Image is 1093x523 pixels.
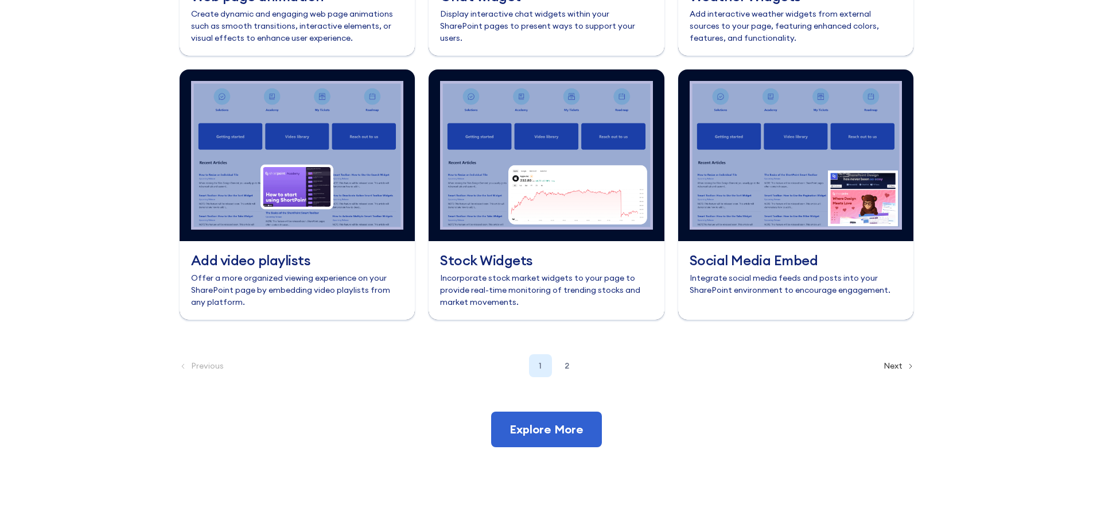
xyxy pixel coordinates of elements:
p: Incorporate stock market widgets to your page to provide real-time monitoring of trending stocks ... [440,272,653,308]
div: Previous [180,362,224,370]
a: Explore More [491,412,602,447]
p: Offer a more organized viewing experience on your SharePoint page by embedding video playlists fr... [191,272,404,308]
p: Create dynamic and engaging web page animations such as smooth transitions, interactive elements,... [191,8,404,44]
img: SharePoint Customizations with a video playlist [180,69,415,241]
h3: Social Media Embed [690,253,903,268]
a: Add video playlistsOffer a more organized viewing experience on your SharePoint page by embedding... [180,69,415,320]
iframe: Chat Widget [1036,468,1093,523]
a: Social Media EmbedIntegrate social media feeds and posts into your SharePoint environment to enco... [678,69,914,320]
div: Next [884,362,914,370]
img: SharePoint Customizations with a stock widget [429,69,664,241]
img: SharePoint Customizations with a social media embed [678,69,914,241]
p: Add interactive weather widgets from external sources to your page, featuring enhanced colors, fe... [690,8,903,44]
a: Stock WidgetsIncorporate stock market widgets to your page to provide real-time monitoring of tre... [429,69,664,320]
h3: Stock Widgets [440,253,653,268]
div: 1 [529,354,552,377]
h3: Add video playlists [191,253,404,268]
div: 2 [555,354,578,377]
p: Integrate social media feeds and posts into your SharePoint environment to encourage engagement. [690,272,903,296]
p: Display interactive chat widgets within your SharePoint pages to present ways to support your users. [440,8,653,44]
